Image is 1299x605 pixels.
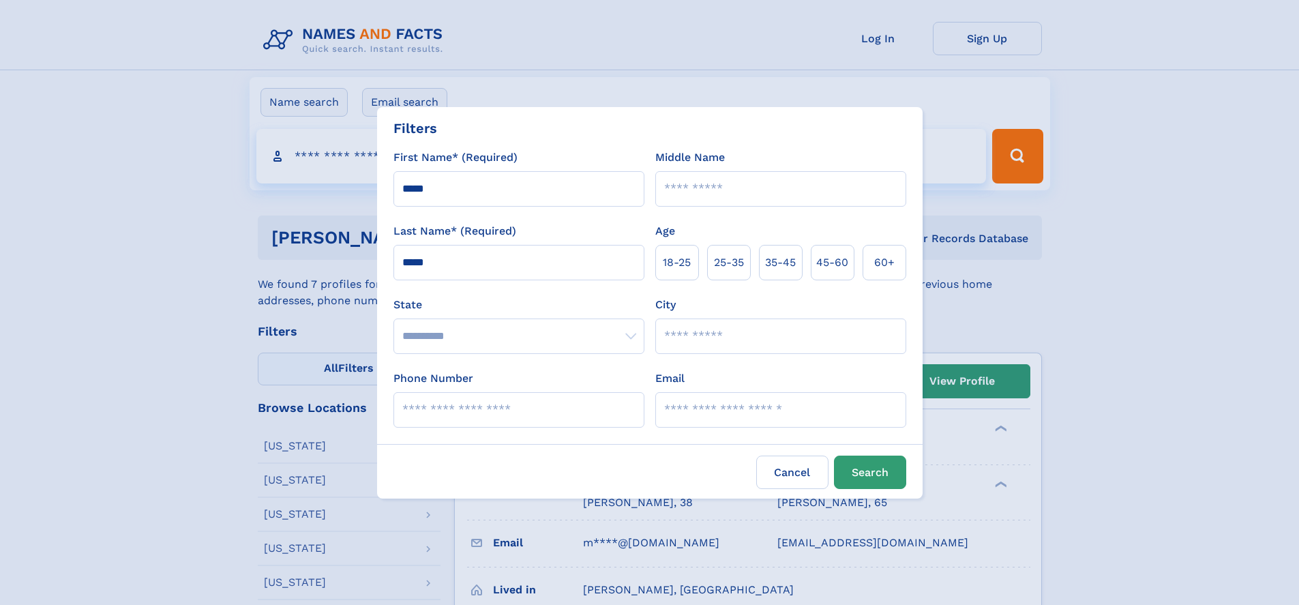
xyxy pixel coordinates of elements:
span: 25‑35 [714,254,744,271]
span: 18‑25 [663,254,691,271]
label: Email [655,370,685,387]
span: 35‑45 [765,254,796,271]
label: Middle Name [655,149,725,166]
label: Cancel [756,456,828,489]
label: City [655,297,676,313]
label: Phone Number [393,370,473,387]
label: Age [655,223,675,239]
span: 45‑60 [816,254,848,271]
label: Last Name* (Required) [393,223,516,239]
button: Search [834,456,906,489]
div: Filters [393,118,437,138]
label: State [393,297,644,313]
label: First Name* (Required) [393,149,518,166]
span: 60+ [874,254,895,271]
